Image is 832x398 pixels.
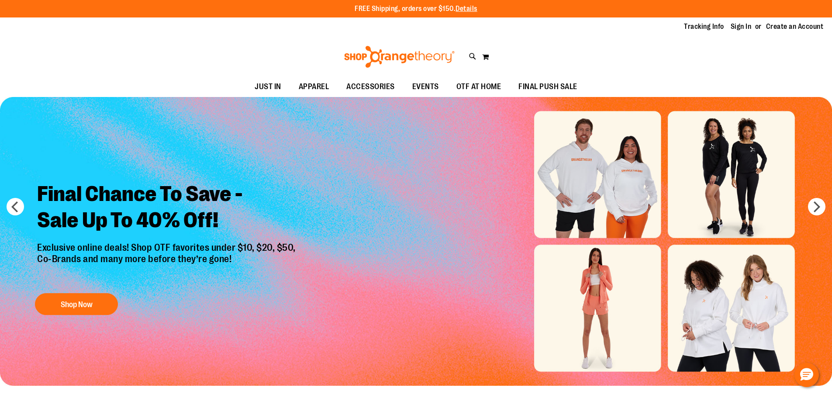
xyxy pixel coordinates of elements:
a: OTF AT HOME [448,77,510,97]
span: FINAL PUSH SALE [518,77,577,97]
p: FREE Shipping, orders over $150. [355,4,477,14]
span: JUST IN [255,77,281,97]
a: Details [456,5,477,13]
p: Exclusive online deals! Shop OTF favorites under $10, $20, $50, Co-Brands and many more before th... [31,242,304,285]
a: EVENTS [404,77,448,97]
span: EVENTS [412,77,439,97]
a: ACCESSORIES [338,77,404,97]
span: OTF AT HOME [456,77,501,97]
span: ACCESSORIES [346,77,395,97]
a: Final Chance To Save -Sale Up To 40% Off! Exclusive online deals! Shop OTF favorites under $10, $... [31,174,304,320]
a: FINAL PUSH SALE [510,77,586,97]
a: Create an Account [766,22,824,31]
button: Shop Now [35,293,118,315]
button: prev [7,198,24,215]
a: Sign In [731,22,752,31]
h2: Final Chance To Save - Sale Up To 40% Off! [31,174,304,242]
button: Hello, have a question? Let’s chat. [794,363,819,387]
a: Tracking Info [684,22,724,31]
button: next [808,198,825,215]
a: APPAREL [290,77,338,97]
span: APPAREL [299,77,329,97]
img: Shop Orangetheory [343,46,456,68]
a: JUST IN [246,77,290,97]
